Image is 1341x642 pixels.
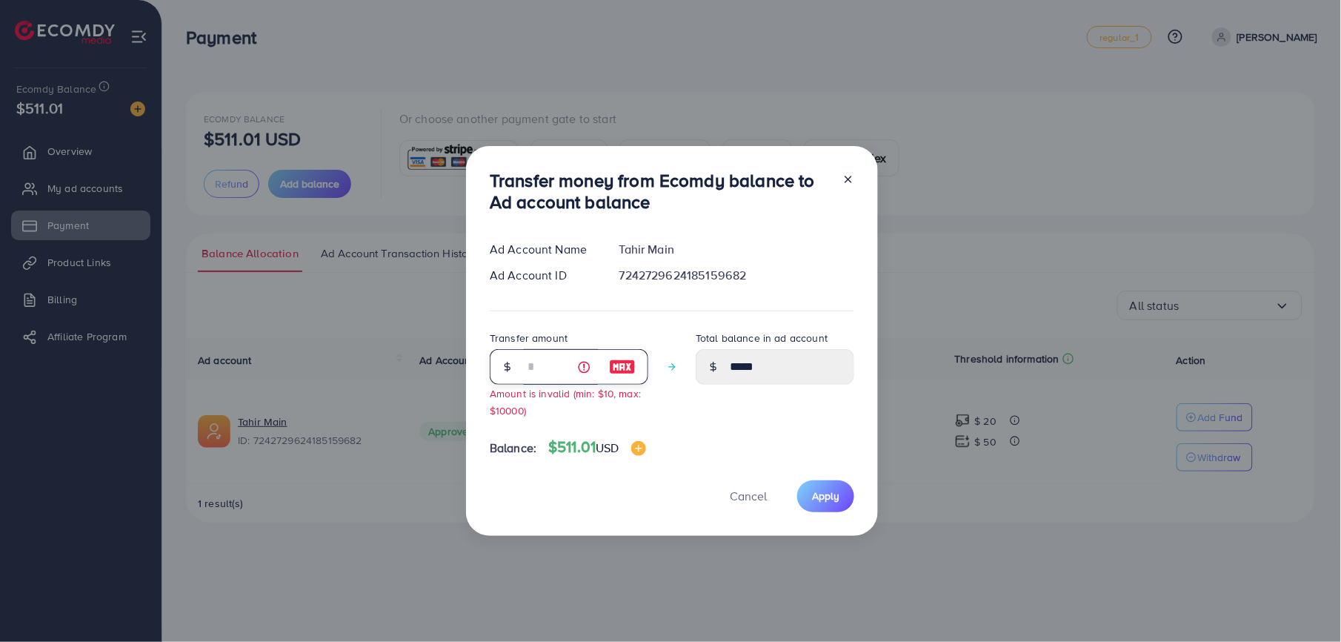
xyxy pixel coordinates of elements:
div: Tahir Main [608,241,866,258]
small: Amount is invalid (min: $10, max: $10000) [490,386,641,417]
span: Balance: [490,440,536,457]
label: Transfer amount [490,331,568,345]
div: Ad Account ID [478,267,608,284]
iframe: Chat [1278,575,1330,631]
div: 7242729624185159682 [608,267,866,284]
button: Cancel [711,480,785,512]
h4: $511.01 [548,438,646,457]
img: image [609,358,636,376]
h3: Transfer money from Ecomdy balance to Ad account balance [490,170,831,213]
span: Apply [812,489,839,503]
span: Cancel [730,488,767,504]
span: USD [596,440,619,456]
button: Apply [797,480,854,512]
div: Ad Account Name [478,241,608,258]
label: Total balance in ad account [696,331,828,345]
img: image [631,441,646,456]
